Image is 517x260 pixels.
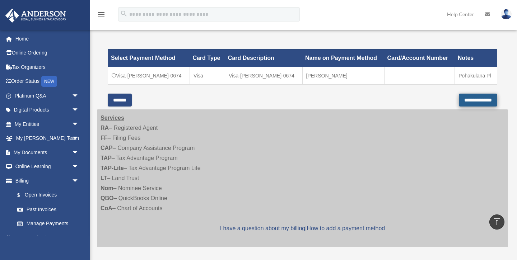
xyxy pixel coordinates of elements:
th: Notes [455,49,497,67]
strong: Nom [101,185,113,191]
p: | [101,223,504,233]
a: Order StatusNEW [5,74,90,89]
a: Billingarrow_drop_down [5,174,86,188]
strong: Services [101,115,124,121]
div: – Registered Agent – Filing Fees – Company Assistance Program – Tax Advantage Program – Tax Advan... [97,109,508,247]
a: Past Invoices [10,202,86,217]
th: Card Type [190,49,225,67]
strong: TAP-Lite [101,165,124,171]
span: arrow_drop_down [72,160,86,174]
span: arrow_drop_down [72,117,86,132]
strong: FF [101,135,108,141]
a: My [PERSON_NAME] Teamarrow_drop_down [5,131,90,146]
strong: TAP [101,155,112,161]
i: menu [97,10,106,19]
th: Select Payment Method [108,49,190,67]
span: arrow_drop_down [72,89,86,103]
td: [PERSON_NAME] [302,67,384,85]
img: User Pic [501,9,512,19]
strong: LT [101,175,107,181]
a: How to add a payment method [307,225,385,231]
span: arrow_drop_down [72,174,86,188]
a: Tax Organizers [5,60,90,74]
a: Home [5,32,90,46]
a: My Documentsarrow_drop_down [5,145,90,160]
i: search [120,10,128,18]
img: Anderson Advisors Platinum Portal [3,9,68,23]
a: Online Learningarrow_drop_down [5,160,90,174]
th: Card Description [225,49,302,67]
th: Card/Account Number [384,49,455,67]
i: vertical_align_top [493,217,501,226]
a: Events Calendar [5,231,90,245]
a: vertical_align_top [489,214,504,230]
a: Online Ordering [5,46,90,60]
a: $Open Invoices [10,188,83,203]
a: menu [97,13,106,19]
td: Visa-[PERSON_NAME]-0674 [108,67,190,85]
a: Manage Payments [10,217,86,231]
td: Visa [190,67,225,85]
a: I have a question about my billing [220,225,305,231]
strong: CAP [101,145,113,151]
div: NEW [41,76,57,87]
a: Digital Productsarrow_drop_down [5,103,90,117]
th: Name on Payment Method [302,49,384,67]
span: $ [21,191,25,200]
span: arrow_drop_down [72,103,86,118]
a: My Entitiesarrow_drop_down [5,117,90,131]
td: Pohakulana Pl [455,67,497,85]
span: arrow_drop_down [72,145,86,160]
strong: QBO [101,195,113,201]
a: Platinum Q&Aarrow_drop_down [5,89,90,103]
strong: CoA [101,205,112,211]
span: arrow_drop_down [72,131,86,146]
td: Visa-[PERSON_NAME]-0674 [225,67,302,85]
strong: RA [101,125,109,131]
